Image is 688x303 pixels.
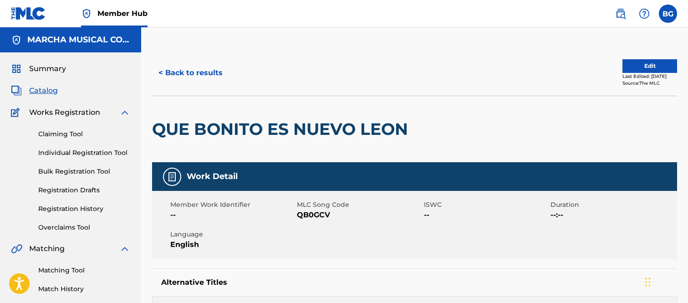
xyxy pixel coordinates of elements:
[645,268,651,296] div: Arrastrar
[659,5,677,23] div: User Menu
[38,223,130,232] a: Overclaims Tool
[11,85,22,96] img: Catalog
[38,266,130,275] a: Matching Tool
[38,185,130,195] a: Registration Drafts
[11,7,46,20] img: MLC Logo
[167,171,178,182] img: Work Detail
[663,184,688,257] iframe: Resource Center
[550,210,675,221] span: --:--
[11,85,58,96] a: CatalogCatalog
[119,243,130,254] img: expand
[424,200,548,210] span: ISWC
[170,230,295,239] span: Language
[11,63,66,74] a: SummarySummary
[622,73,677,80] div: Last Edited: [DATE]
[29,85,58,96] span: Catalog
[29,63,66,74] span: Summary
[170,200,295,210] span: Member Work Identifier
[38,284,130,294] a: Match History
[29,243,65,254] span: Matching
[424,210,548,221] span: --
[161,278,668,287] h5: Alternative Titles
[297,210,421,221] span: QB0GCV
[29,107,100,118] span: Works Registration
[152,62,229,84] button: < Back to results
[11,107,23,118] img: Works Registration
[97,8,148,19] span: Member Hub
[615,8,626,19] img: search
[550,200,675,210] span: Duration
[38,204,130,214] a: Registration History
[11,63,22,74] img: Summary
[170,239,295,250] span: English
[622,59,677,73] button: Edit
[170,210,295,221] span: --
[38,129,130,139] a: Claiming Tool
[297,200,421,210] span: MLC Song Code
[642,259,688,303] iframe: Chat Widget
[38,148,130,158] a: Individual Registration Tool
[11,243,22,254] img: Matching
[27,35,130,45] h5: MARCHA MUSICAL CORP.
[38,167,130,176] a: Bulk Registration Tool
[639,8,650,19] img: help
[11,35,22,46] img: Accounts
[187,171,238,182] h5: Work Detail
[119,107,130,118] img: expand
[622,80,677,87] div: Source: The MLC
[81,8,92,19] img: Top Rightsholder
[635,5,653,23] div: Help
[152,119,413,139] h2: QUE BONITO ES NUEVO LEON
[642,259,688,303] div: Widget de chat
[612,5,630,23] a: Public Search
